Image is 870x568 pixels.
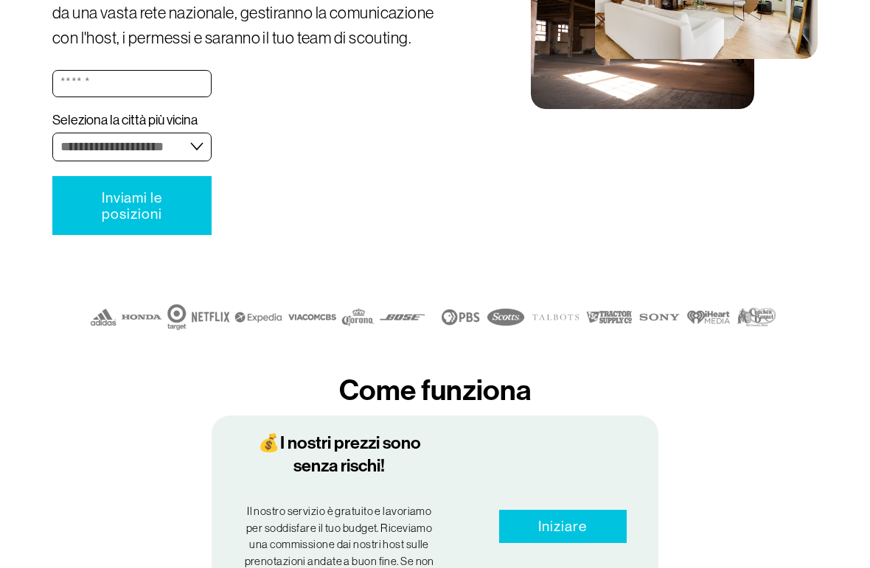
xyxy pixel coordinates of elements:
[52,113,198,128] font: Seleziona la città più vicina
[339,374,531,408] font: Come funziona
[258,433,424,476] font: 💰I nostri prezzi sono senza rischi!
[538,519,587,535] font: Iniziare
[52,177,212,236] button: Inviami le posizioniInviami le posizioni
[499,511,627,544] a: Iniziare
[102,190,163,222] font: Inviami le posizioni
[52,133,212,162] select: Seleziona la città più vicina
